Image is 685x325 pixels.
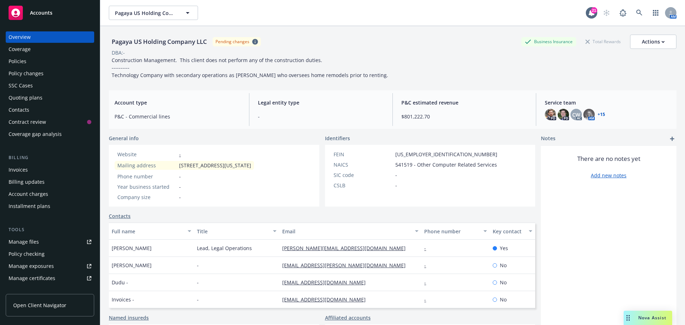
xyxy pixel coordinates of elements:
a: [EMAIL_ADDRESS][DOMAIN_NAME] [282,296,371,303]
span: - [179,173,181,180]
div: Manage exposures [9,260,54,272]
span: No [500,279,507,286]
span: - [197,279,199,286]
a: Manage claims [6,285,94,296]
a: Manage files [6,236,94,248]
a: Contacts [6,104,94,116]
a: Coverage gap analysis [6,128,94,140]
a: Manage exposures [6,260,94,272]
a: - [179,151,181,158]
a: Accounts [6,3,94,23]
div: Year business started [117,183,176,191]
div: Billing updates [9,176,45,188]
button: Pagaya US Holding Company LLC [109,6,198,20]
a: Search [632,6,646,20]
div: Invoices [9,164,28,176]
div: Email [282,228,411,235]
div: Full name [112,228,183,235]
button: Nova Assist [624,311,672,325]
a: - [424,245,432,252]
div: Coverage gap analysis [9,128,62,140]
span: Legal entity type [258,99,384,106]
span: Pagaya US Holding Company LLC [115,9,177,17]
div: Account charges [9,188,48,200]
div: Mailing address [117,162,176,169]
button: Phone number [421,223,489,240]
button: Key contact [490,223,535,240]
div: Key contact [493,228,524,235]
span: No [500,296,507,303]
a: Coverage [6,44,94,55]
div: SIC code [334,171,392,179]
a: - [424,262,432,269]
a: SSC Cases [6,80,94,91]
a: Add new notes [591,172,626,179]
span: - [197,296,199,303]
button: Full name [109,223,194,240]
img: photo [558,109,569,120]
a: [EMAIL_ADDRESS][DOMAIN_NAME] [282,279,371,286]
a: Manage certificates [6,273,94,284]
a: Billing updates [6,176,94,188]
span: Pending changes [213,37,261,46]
a: Account charges [6,188,94,200]
div: Billing [6,154,94,161]
a: add [668,134,676,143]
div: Policy checking [9,248,45,260]
a: Policy checking [6,248,94,260]
span: Dudu - [112,279,128,286]
a: Contacts [109,212,131,220]
div: FEIN [334,151,392,158]
div: Pending changes [215,39,249,45]
div: Quoting plans [9,92,42,103]
span: Yes [500,244,508,252]
div: Policies [9,56,26,67]
div: Policy changes [9,68,44,79]
button: Title [194,223,279,240]
div: CSLB [334,182,392,189]
span: Open Client Navigator [13,301,66,309]
span: - [179,183,181,191]
button: Actions [630,35,676,49]
div: Website [117,151,176,158]
a: Contract review [6,116,94,128]
div: Overview [9,31,31,43]
div: Contacts [9,104,29,116]
span: General info [109,134,139,142]
div: Installment plans [9,200,50,212]
span: [PERSON_NAME] [112,244,152,252]
div: 21 [591,7,597,14]
span: 541519 - Other Computer Related Services [395,161,497,168]
div: Company size [117,193,176,201]
span: - [395,171,397,179]
div: Total Rewards [582,37,624,46]
a: Switch app [649,6,663,20]
a: Quoting plans [6,92,94,103]
span: Accounts [30,10,52,16]
span: Nova Assist [638,315,666,321]
span: No [500,261,507,269]
div: Title [197,228,269,235]
a: +15 [598,112,605,117]
span: Identifiers [325,134,350,142]
div: Phone number [424,228,479,235]
span: P&C estimated revenue [401,99,527,106]
a: Policy changes [6,68,94,79]
span: $801,222.70 [401,113,527,120]
div: Drag to move [624,311,633,325]
img: photo [545,109,556,120]
div: Actions [642,35,665,49]
span: - [395,182,397,189]
span: Account type [115,99,240,106]
a: Policies [6,56,94,67]
a: [EMAIL_ADDRESS][PERSON_NAME][DOMAIN_NAME] [282,262,411,269]
div: Manage claims [9,285,45,296]
span: Notes [541,134,555,143]
div: Manage files [9,236,39,248]
span: - [258,113,384,120]
span: P&C - Commercial lines [115,113,240,120]
span: Service team [545,99,671,106]
div: Business Insurance [521,37,576,46]
a: Installment plans [6,200,94,212]
span: - [179,193,181,201]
